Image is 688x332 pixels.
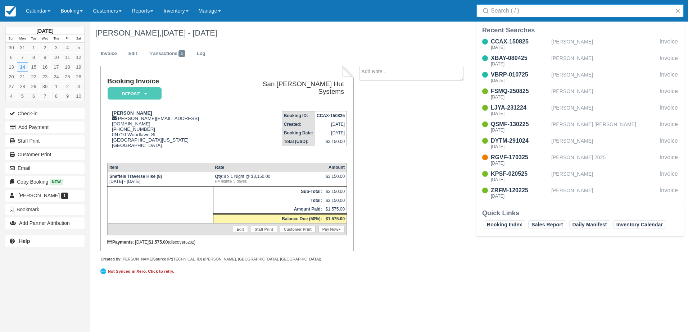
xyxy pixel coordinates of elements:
a: QSMF-130225[DATE][PERSON_NAME] [PERSON_NAME]Invoice [476,120,684,134]
a: 1 [28,43,39,52]
h1: [PERSON_NAME], [95,29,601,37]
a: FSMQ-250825[DATE][PERSON_NAME]Invoice [476,87,684,101]
strong: Created by: [100,257,122,261]
div: RGVF-170325 [491,153,548,162]
a: KPSF-020525[DATE][PERSON_NAME]Invoice [476,170,684,183]
td: 8 x 1 Night @ $3,150.00 [213,172,324,186]
span: [PERSON_NAME] [18,193,60,198]
div: [DATE] [491,194,548,198]
a: 15 [28,62,39,72]
div: [DATE] [491,111,548,116]
div: VBRP-010725 [491,70,548,79]
div: [DATE] [491,161,548,165]
a: 21 [17,72,28,82]
td: [DATE] - [DATE] [107,172,213,186]
th: Balance Due (50%): [213,214,324,223]
a: 28 [17,82,28,91]
div: [PERSON_NAME][EMAIL_ADDRESS][DOMAIN_NAME] [PHONE_NUMBER] 0N710 Woodlawn St [GEOGRAPHIC_DATA][US_S... [107,110,234,157]
th: Fri [62,35,73,43]
td: $3,150.00 [315,137,347,146]
td: $3,150.00 [324,187,347,196]
div: Invoice [660,186,678,200]
div: Invoice [660,70,678,84]
th: Rate [213,163,324,172]
a: Customer Print [280,226,316,233]
a: 19 [73,62,84,72]
div: [PERSON_NAME] [551,103,657,117]
strong: Sneffels Traverse Hike (8) [109,174,162,179]
div: [PERSON_NAME] [PERSON_NAME] [551,120,657,134]
a: LJYA-231224[DATE][PERSON_NAME]Invoice [476,103,684,117]
a: 1 [51,82,62,91]
a: 30 [39,82,50,91]
a: 8 [51,91,62,101]
div: Invoice [660,120,678,134]
a: 2 [62,82,73,91]
th: Booking Date: [282,129,315,137]
td: [DATE] [315,129,347,137]
div: Invoice [660,37,678,51]
a: 6 [28,91,39,101]
span: [DATE] - [DATE] [161,28,217,37]
div: $3,150.00 [326,174,345,185]
a: Customer Print [5,149,85,160]
a: Edit [123,47,142,61]
a: 27 [6,82,17,91]
button: Add Payment [5,121,85,133]
div: Invoice [660,54,678,68]
th: Sub-Total: [213,187,324,196]
a: 7 [39,91,50,101]
a: 12 [73,52,84,62]
a: Daily Manifest [569,220,610,229]
strong: $1,575.00 [149,240,168,245]
th: Sun [6,35,17,43]
a: 4 [62,43,73,52]
strong: $1,575.00 [326,216,345,221]
span: 1 [178,50,185,57]
a: VBRP-010725[DATE][PERSON_NAME]Invoice [476,70,684,84]
div: Recent Searches [482,26,678,34]
a: 5 [17,91,28,101]
a: 9 [39,52,50,62]
div: Invoice [660,137,678,150]
div: : [DATE] (discover ) [107,240,347,245]
a: [PERSON_NAME] 1 [5,190,85,201]
a: 22 [28,72,39,82]
a: 8 [28,52,39,62]
button: Check-in [5,108,85,119]
a: 10 [51,52,62,62]
div: Invoice [660,103,678,117]
a: 25 [62,72,73,82]
strong: [DATE] [36,28,53,34]
a: 5 [73,43,84,52]
a: 20 [6,72,17,82]
em: ((4 nights/ 5 days)) [215,179,322,183]
div: [DATE] [491,62,548,66]
a: Booking Index [484,220,525,229]
a: 30 [6,43,17,52]
a: CCAX-150825[DATE][PERSON_NAME]Invoice [476,37,684,51]
div: DYTM-291024 [491,137,548,145]
button: Copy Booking New [5,176,85,188]
th: Booking ID: [282,111,315,120]
td: $3,150.00 [324,196,347,205]
button: Bookmark [5,204,85,215]
a: 7 [17,52,28,62]
h2: San [PERSON_NAME] Hut Systems [237,80,344,95]
a: Deposit [107,87,159,100]
div: QSMF-130225 [491,120,548,129]
div: Quick Links [482,209,678,217]
a: Edit [233,226,248,233]
th: Item [107,163,213,172]
a: ZRFM-120225[DATE][PERSON_NAME]Invoice [476,186,684,200]
th: Wed [39,35,50,43]
a: Help [5,235,85,247]
div: [PERSON_NAME] [551,87,657,101]
div: [PERSON_NAME] [TECHNICAL_ID] ([PERSON_NAME], [GEOGRAPHIC_DATA], [GEOGRAPHIC_DATA]) [100,257,353,262]
a: Sales Report [528,220,566,229]
a: Log [191,47,211,61]
a: Not Synced in Xero. Click to retry. [100,267,176,275]
a: 11 [62,52,73,62]
strong: Source IP: [153,257,172,261]
a: 3 [51,43,62,52]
